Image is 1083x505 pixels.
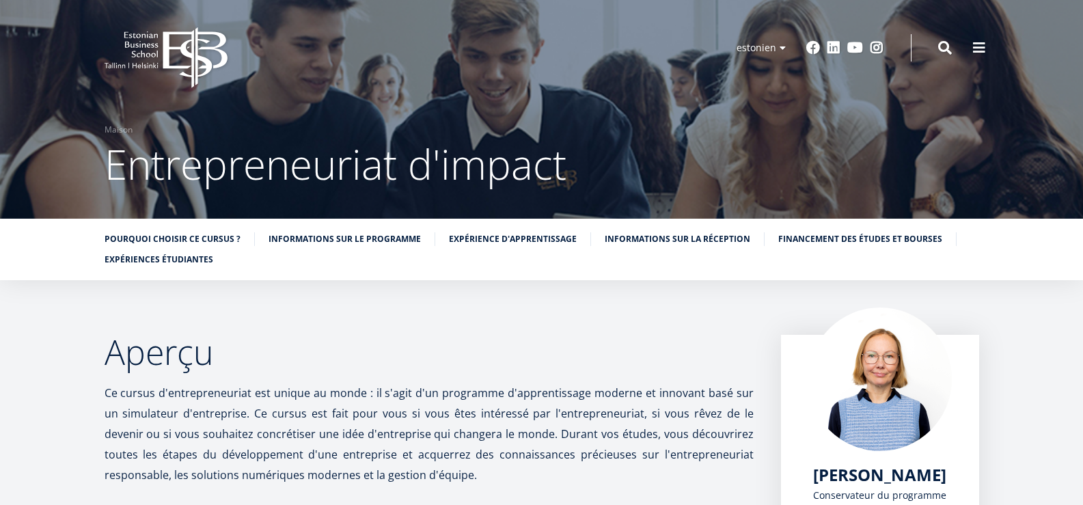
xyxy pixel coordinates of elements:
font: Expériences étudiantes [105,254,213,265]
a: Informations sur la réception [605,232,750,246]
font: Financement des études et bourses [778,233,942,245]
font: Ce cursus d'entrepreneuriat est unique au monde : il s'agit d'un programme d'apprentissage modern... [105,385,754,482]
a: Pourquoi choisir ce cursus ? [105,232,241,246]
font: Informations sur le programme [269,233,421,245]
a: Financement des études et bourses [778,232,942,246]
font: Informations sur la réception [605,233,750,245]
font: Expérience d'apprentissage [449,233,577,245]
font: Pourquoi choisir ce cursus ? [105,233,241,245]
a: [PERSON_NAME] [813,465,946,485]
font: Aperçu [105,329,214,375]
font: [PERSON_NAME] [813,463,946,486]
a: Maison [105,123,133,137]
a: Expériences étudiantes [105,253,213,267]
a: Informations sur le programme [269,232,421,246]
font: Entrepreneuriat d'impact [105,136,566,192]
font: Maison [105,124,133,135]
a: Expérience d'apprentissage [449,232,577,246]
img: Marge Teckel [808,308,952,451]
